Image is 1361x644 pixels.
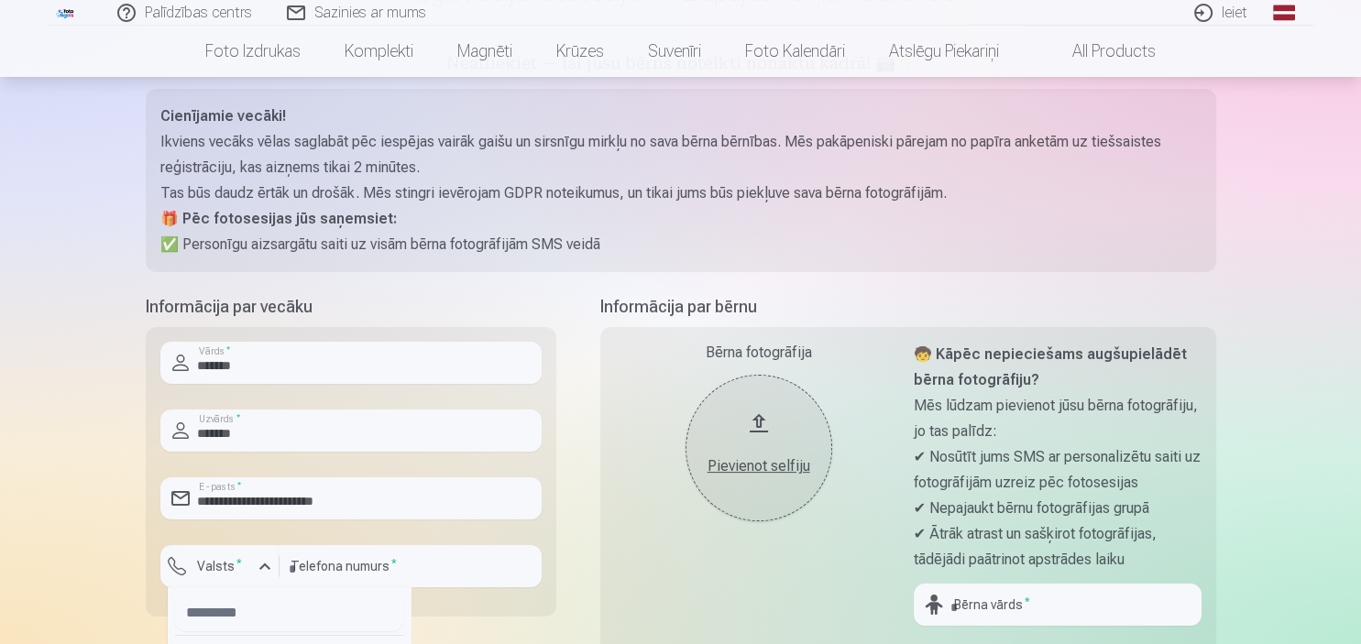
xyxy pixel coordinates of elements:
[600,294,1216,320] h5: Informācija par bērnu
[704,455,814,477] div: Pievienot selfiju
[914,393,1202,444] p: Mēs lūdzam pievienot jūsu bērna fotogrāfiju, jo tas palīdz:
[914,345,1187,388] strong: 🧒 Kāpēc nepieciešams augšupielādēt bērna fotogrāfiju?
[615,342,903,364] div: Bērna fotogrāfija
[160,180,1202,206] p: Tas būs daudz ērtāk un drošāk. Mēs stingri ievērojam GDPR noteikumus, un tikai jums būs piekļuve ...
[914,521,1202,573] p: ✔ Ātrāk atrast un sašķirot fotogrāfijas, tādējādi paātrinot apstrādes laiku
[56,7,76,18] img: /fa1
[686,375,832,521] button: Pievienot selfiju
[723,26,867,77] a: Foto kalendāri
[183,26,323,77] a: Foto izdrukas
[160,107,286,125] strong: Cienījamie vecāki!
[160,210,397,227] strong: 🎁 Pēc fotosesijas jūs saņemsiet:
[435,26,534,77] a: Magnēti
[323,26,435,77] a: Komplekti
[1021,26,1178,77] a: All products
[160,129,1202,180] p: Ikviens vecāks vēlas saglabāt pēc iespējas vairāk gaišu un sirsnīgu mirkļu no sava bērna bērnības...
[146,294,556,320] h5: Informācija par vecāku
[914,496,1202,521] p: ✔ Nepajaukt bērnu fotogrāfijas grupā
[914,444,1202,496] p: ✔ Nosūtīt jums SMS ar personalizētu saiti uz fotogrāfijām uzreiz pēc fotosesijas
[190,557,249,575] label: Valsts
[160,232,1202,257] p: ✅ Personīgu aizsargātu saiti uz visām bērna fotogrāfijām SMS veidā
[534,26,626,77] a: Krūzes
[160,545,280,587] button: Valsts*
[626,26,723,77] a: Suvenīri
[867,26,1021,77] a: Atslēgu piekariņi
